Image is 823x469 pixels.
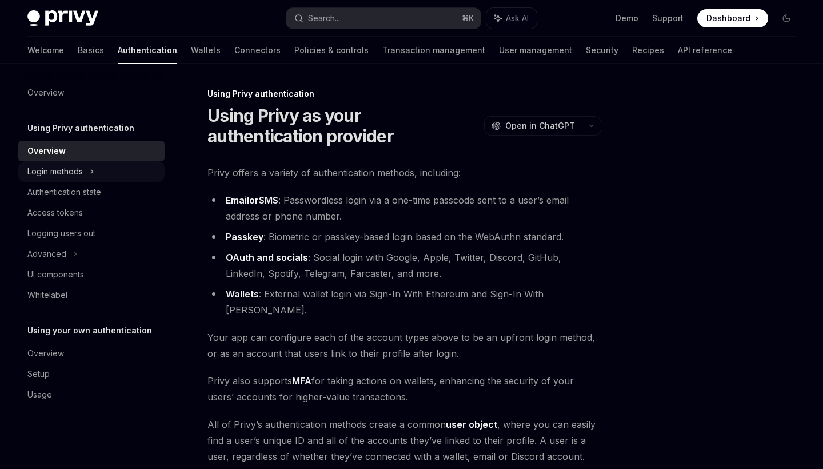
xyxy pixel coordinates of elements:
a: Authentication state [18,182,165,202]
div: Setup [27,367,50,381]
span: ⌘ K [462,14,474,23]
li: : Biometric or passkey-based login based on the WebAuthn standard. [207,229,601,245]
div: Advanced [27,247,66,261]
a: Demo [616,13,638,24]
button: Open in ChatGPT [484,116,582,136]
button: Search...⌘K [286,8,480,29]
strong: or [226,194,278,206]
div: Login methods [27,165,83,178]
a: Authentication [118,37,177,64]
div: UI components [27,268,84,281]
li: : External wallet login via Sign-In With Ethereum and Sign-In With [PERSON_NAME]. [207,286,601,318]
span: Your app can configure each of the account types above to be an upfront login method, or as an ac... [207,329,601,361]
div: Using Privy authentication [207,88,601,100]
span: Open in ChatGPT [505,120,575,132]
a: Wallets [226,288,259,300]
a: Usage [18,384,165,405]
a: Whitelabel [18,285,165,305]
a: Access tokens [18,202,165,223]
span: Privy offers a variety of authentication methods, including: [207,165,601,181]
a: Dashboard [697,9,768,27]
a: Recipes [632,37,664,64]
div: Overview [27,347,64,360]
a: Connectors [234,37,281,64]
a: Wallets [191,37,221,64]
li: : Social login with Google, Apple, Twitter, Discord, GitHub, LinkedIn, Spotify, Telegram, Farcast... [207,249,601,281]
a: Policies & controls [294,37,369,64]
div: Usage [27,388,52,402]
h5: Using Privy authentication [27,121,134,135]
h5: Using your own authentication [27,324,152,337]
a: Overview [18,82,165,103]
div: Overview [27,144,66,158]
a: UI components [18,264,165,285]
a: Passkey [226,231,263,243]
div: Search... [308,11,340,25]
span: All of Privy’s authentication methods create a common , where you can easily find a user’s unique... [207,416,601,464]
a: Support [652,13,684,24]
a: Setup [18,364,165,384]
a: Email [226,194,249,206]
a: API reference [678,37,732,64]
a: Overview [18,141,165,161]
span: Privy also supports for taking actions on wallets, enhancing the security of your users’ accounts... [207,373,601,405]
a: OAuth and socials [226,252,308,264]
a: MFA [292,375,311,387]
a: Welcome [27,37,64,64]
img: dark logo [27,10,98,26]
a: Logging users out [18,223,165,244]
button: Toggle dark mode [777,9,796,27]
li: : Passwordless login via a one-time passcode sent to a user’s email address or phone number. [207,192,601,224]
div: Access tokens [27,206,83,220]
a: User management [499,37,572,64]
button: Ask AI [486,8,537,29]
h1: Using Privy as your authentication provider [207,105,480,146]
a: Transaction management [382,37,485,64]
div: Whitelabel [27,288,67,302]
span: Ask AI [506,13,529,24]
a: Security [586,37,618,64]
a: Overview [18,343,165,364]
span: Dashboard [706,13,750,24]
div: Logging users out [27,226,95,240]
div: Overview [27,86,64,100]
a: Basics [78,37,104,64]
div: Authentication state [27,185,101,199]
a: SMS [259,194,278,206]
a: user object [446,419,497,431]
